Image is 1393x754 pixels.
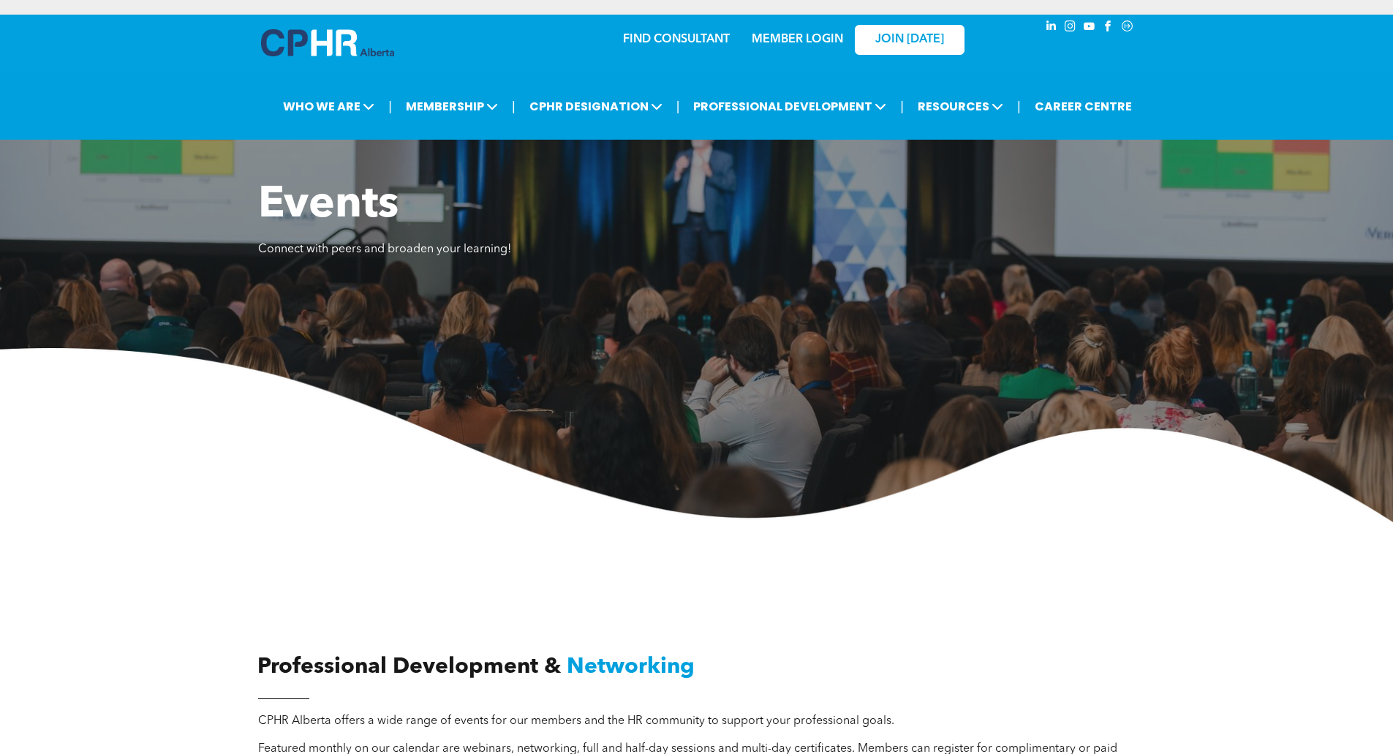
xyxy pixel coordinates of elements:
img: A blue and white logo for cp alberta [261,29,394,56]
a: youtube [1081,18,1098,38]
span: PROFESSIONAL DEVELOPMENT [689,93,891,120]
a: MEMBER LOGIN [752,34,843,45]
span: CPHR Alberta offers a wide range of events for our members and the HR community to support your p... [258,715,894,727]
span: RESOURCES [913,93,1008,120]
a: JOIN [DATE] [855,25,964,55]
li: | [388,91,392,121]
a: instagram [1062,18,1079,38]
li: | [900,91,904,121]
span: WHO WE ARE [279,93,379,120]
a: CAREER CENTRE [1030,93,1136,120]
a: facebook [1101,18,1117,38]
li: | [676,91,680,121]
span: Networking [567,656,695,678]
li: | [512,91,516,121]
span: Events [258,184,399,227]
span: JOIN [DATE] [875,33,944,47]
a: linkedin [1043,18,1060,38]
span: Professional Development & [257,656,561,678]
span: CPHR DESIGNATION [525,93,667,120]
a: FIND CONSULTANT [623,34,730,45]
a: Social network [1120,18,1136,38]
li: | [1017,91,1021,121]
span: Connect with peers and broaden your learning! [258,244,511,255]
span: MEMBERSHIP [401,93,502,120]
